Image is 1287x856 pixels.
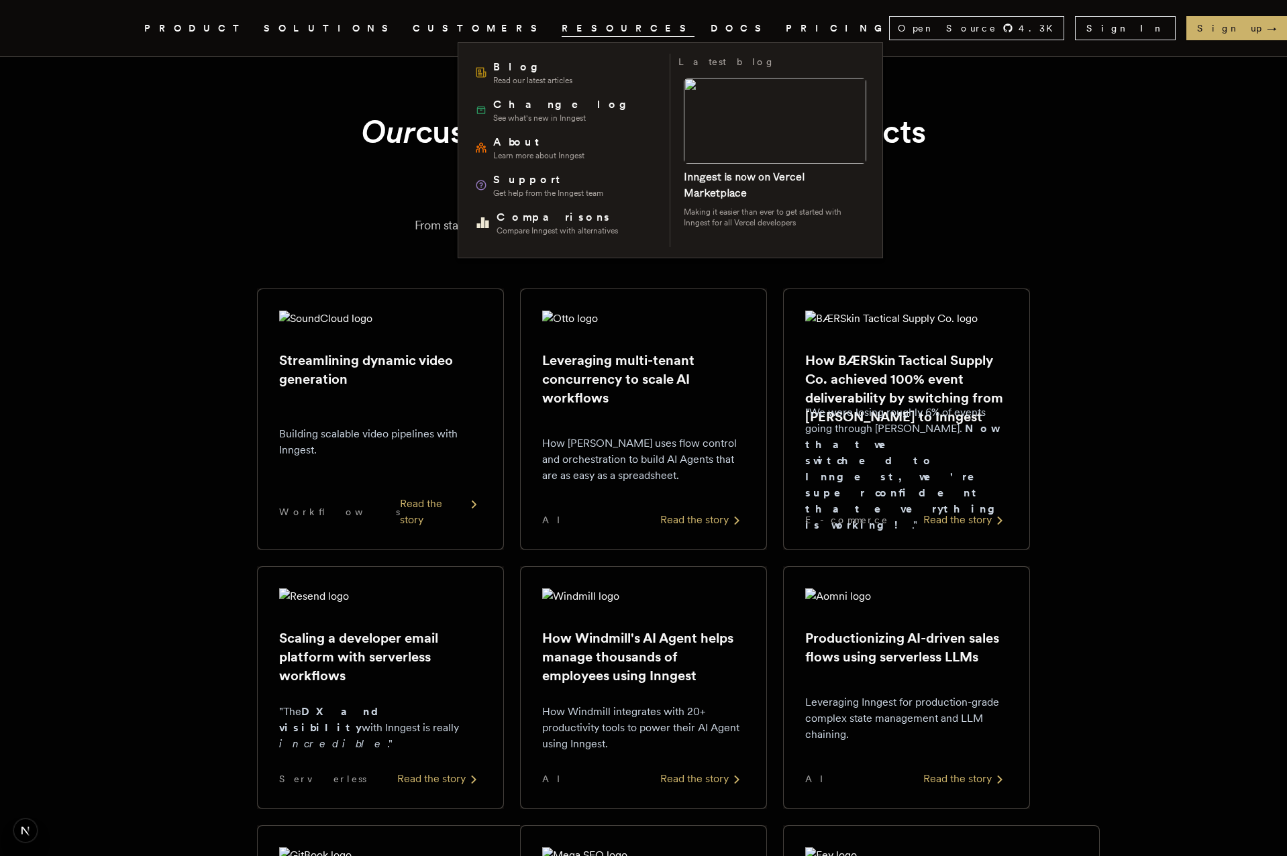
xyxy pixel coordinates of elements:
[279,629,482,685] h2: Scaling a developer email platform with serverless workflows
[805,588,1008,615] img: Aomni
[898,21,997,35] span: Open Source
[279,705,390,734] strong: DX and visibility
[493,59,572,75] span: Blog
[279,772,366,786] span: Serverless
[542,435,745,484] p: How [PERSON_NAME] uses flow control and orchestration to build AI Agents that are as easy as a sp...
[397,771,482,787] div: Read the story
[542,513,572,527] span: AI
[279,505,400,519] span: Workflows
[805,694,1008,743] p: Leveraging Inngest for production-grade complex state management and LLM chaining.
[711,20,770,37] a: DOCS
[279,737,387,750] em: incredible
[469,54,662,91] a: BlogRead our latest articles
[805,513,888,527] span: E-commerce
[520,566,767,809] a: Windmill logoHow Windmill's AI Agent helps manage thousands of employees using InngestHow Windmil...
[493,150,584,161] span: Learn more about Inngest
[160,216,1127,235] p: From startups to public companies, our customers chose Inngest to power their products.
[786,20,889,37] a: PRICING
[400,496,482,528] div: Read the story
[923,771,1008,787] div: Read the story
[493,97,636,113] span: Changelog
[805,311,1008,332] img: BÆRSkin Tactical Supply Co.
[469,166,662,204] a: SupportGet help from the Inngest team
[660,771,745,787] div: Read the story
[1075,16,1176,40] a: Sign In
[493,134,584,150] span: About
[1019,21,1061,35] span: 4.3 K
[805,772,835,786] span: AI
[493,188,603,199] span: Get help from the Inngest team
[660,512,745,528] div: Read the story
[542,588,745,610] img: Windmill
[805,629,1008,666] h2: Productionizing AI-driven sales flows using serverless LLMs
[469,91,662,129] a: ChangelogSee what's new in Inngest
[257,288,504,550] a: SoundCloud logoStreamlining dynamic video generationBuilding scalable video pipelines with Innges...
[413,20,546,37] a: CUSTOMERS
[361,112,415,151] em: Our
[493,113,636,123] span: See what's new in Inngest
[783,288,1030,550] a: BÆRSkin Tactical Supply Co. logoHow BÆRSkin Tactical Supply Co. achieved 100% event deliverabilit...
[542,772,572,786] span: AI
[279,351,482,388] h2: Streamlining dynamic video generation
[264,20,397,37] button: SOLUTIONS
[783,566,1030,809] a: Aomni logoProductionizing AI-driven sales flows using serverless LLMsLeveraging Inngest for produ...
[805,405,1008,533] p: "We were losing roughly 6% of events going through [PERSON_NAME]. ."
[469,129,662,166] a: AboutLearn more about Inngest
[493,172,603,188] span: Support
[493,75,572,86] span: Read our latest articles
[542,351,745,407] h2: Leveraging multi-tenant concurrency to scale AI workflows
[520,288,767,550] a: Otto logoLeveraging multi-tenant concurrency to scale AI workflowsHow [PERSON_NAME] uses flow con...
[678,54,775,70] h3: Latest blog
[805,351,1008,426] h2: How BÆRSkin Tactical Supply Co. achieved 100% event deliverability by switching from [PERSON_NAME...
[923,512,1008,528] div: Read the story
[684,170,805,199] a: Inngest is now on Vercel Marketplace
[279,588,482,610] img: Resend
[542,704,745,752] p: How Windmill integrates with 20+ productivity tools to power their AI Agent using Inngest.
[289,111,998,195] h1: customers deliver reliable products for customers
[279,426,482,458] p: Building scalable video pipelines with Inngest.
[469,204,662,242] a: ComparisonsCompare Inngest with alternatives
[805,422,1005,531] strong: Now that we switched to Inngest, we're super confident that everything is working!
[542,629,745,685] h2: How Windmill's AI Agent helps manage thousands of employees using Inngest
[542,311,745,332] img: Otto
[144,20,248,37] button: PRODUCT
[497,225,618,236] span: Compare Inngest with alternatives
[562,20,694,37] button: RESOURCES
[279,311,482,337] img: SoundCloud
[257,566,504,809] a: Resend logoScaling a developer email platform with serverless workflows"TheDX and visibilitywith ...
[497,209,618,225] span: Comparisons
[279,704,482,752] p: "The with Inngest is really ."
